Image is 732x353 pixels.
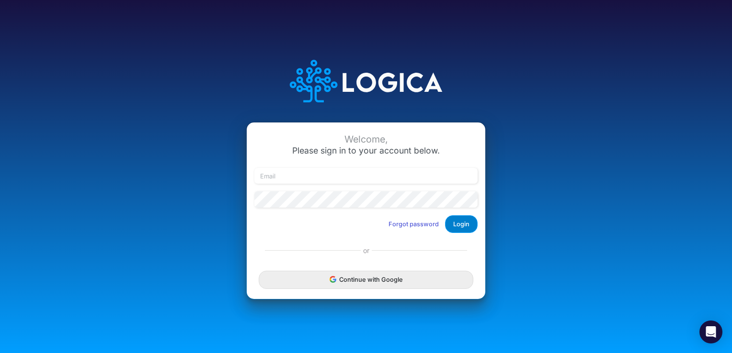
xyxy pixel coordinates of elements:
[254,134,478,145] div: Welcome,
[292,145,440,155] span: Please sign in to your account below.
[445,215,478,233] button: Login
[699,320,722,343] div: Open Intercom Messenger
[259,271,473,288] button: Continue with Google
[254,168,478,184] input: Email
[382,216,445,232] button: Forgot password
